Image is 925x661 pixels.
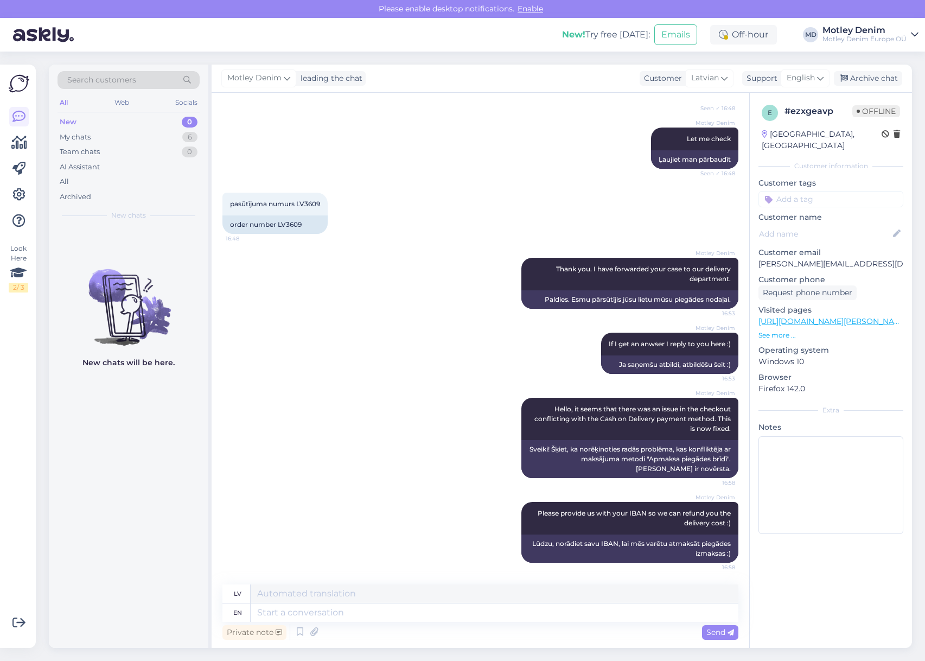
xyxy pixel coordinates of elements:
div: Customer [640,73,682,84]
div: All [58,96,70,110]
span: New chats [111,211,146,220]
div: Off-hour [710,25,777,45]
div: leading the chat [296,73,362,84]
b: New! [562,29,585,40]
span: 16:53 [694,374,735,383]
span: Search customers [67,74,136,86]
a: [URL][DOMAIN_NAME][PERSON_NAME] [758,316,908,326]
div: Ļaujiet man pārbaudīt [651,150,738,169]
div: Ja saņemšu atbildi, atbildēšu šeit :) [601,355,738,374]
span: Hello, it seems that there was an issue in the checkout conflicting with the Cash on Delivery pay... [534,405,732,433]
p: Notes [758,422,903,433]
p: Customer tags [758,177,903,189]
div: Paldies. Esmu pārsūtījis jūsu lietu mūsu piegādes nodaļai. [521,290,738,309]
div: # ezxgeavp [784,105,852,118]
button: Emails [654,24,697,45]
div: New [60,117,76,128]
div: Request phone number [758,285,857,300]
div: Team chats [60,147,100,157]
span: Latvian [691,72,719,84]
p: [PERSON_NAME][EMAIL_ADDRESS][DOMAIN_NAME] [758,258,903,270]
div: Sveiki! Šķiet, ka norēķinoties radās problēma, kas konfliktēja ar maksājuma metodi "Apmaksa piegā... [521,440,738,478]
div: order number LV3609 [222,215,328,234]
p: Operating system [758,345,903,356]
div: AI Assistant [60,162,100,173]
div: [GEOGRAPHIC_DATA], [GEOGRAPHIC_DATA] [762,129,882,151]
img: Askly Logo [9,73,29,94]
span: Enable [514,4,546,14]
div: lv [234,584,241,603]
div: Web [112,96,131,110]
div: MD [803,27,818,42]
span: Motley Denim [694,324,735,332]
div: 0 [182,117,197,128]
span: 16:58 [694,479,735,487]
div: My chats [60,132,91,143]
span: Motley Denim [694,389,735,397]
div: Customer information [758,161,903,171]
div: 2 / 3 [9,283,28,293]
p: Customer name [758,212,903,223]
div: Motley Denim Europe OÜ [822,35,907,43]
span: Motley Denim [227,72,282,84]
span: Let me check [687,135,731,143]
img: No chats [49,250,208,347]
div: All [60,176,69,187]
p: Customer email [758,247,903,258]
div: 6 [182,132,197,143]
span: 16:58 [694,563,735,571]
a: Motley DenimMotley Denim Europe OÜ [822,26,918,43]
span: Send [706,627,734,637]
span: 16:53 [694,309,735,317]
span: Offline [852,105,900,117]
div: Private note [222,625,286,640]
span: Motley Denim [694,119,735,127]
p: Browser [758,372,903,383]
div: Try free [DATE]: [562,28,650,41]
span: e [768,109,772,117]
div: Extra [758,405,903,415]
p: Visited pages [758,304,903,316]
div: 0 [182,147,197,157]
span: English [787,72,815,84]
span: Seen ✓ 16:48 [694,169,735,177]
p: New chats will be here. [82,357,175,368]
div: en [233,603,242,622]
span: Motley Denim [694,493,735,501]
div: Motley Denim [822,26,907,35]
input: Add a tag [758,191,903,207]
div: Look Here [9,244,28,293]
div: Lūdzu, norādiet savu IBAN, lai mēs varētu atmaksāt piegādes izmaksas :) [521,535,738,563]
span: Motley Denim [694,249,735,257]
span: 16:48 [226,234,266,243]
div: Archive chat [834,71,902,86]
p: Firefox 142.0 [758,383,903,395]
p: Customer phone [758,274,903,285]
div: Support [742,73,777,84]
div: Socials [173,96,200,110]
p: See more ... [758,330,903,340]
input: Add name [759,228,891,240]
span: If I get an anwser I reply to you here :) [609,340,731,348]
div: Archived [60,192,91,202]
p: Windows 10 [758,356,903,367]
span: Thank you. I have forwarded your case to our delivery department. [556,265,732,283]
span: Seen ✓ 16:48 [694,104,735,112]
span: pasūtījuma numurs LV3609 [230,200,320,208]
span: Please provide us with your IBAN so we can refund you the delivery cost :) [538,509,732,527]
